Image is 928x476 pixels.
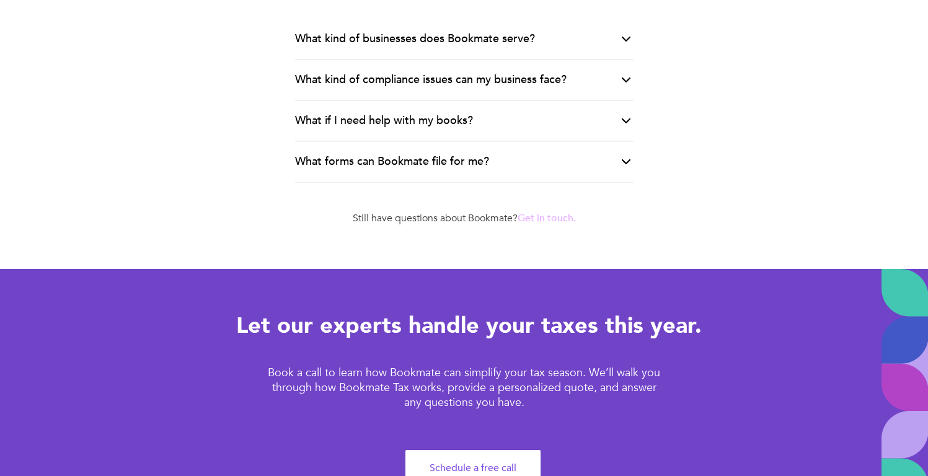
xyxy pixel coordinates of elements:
[518,211,576,225] a: Get in touch.
[295,154,489,169] div: What forms can Bookmate file for me?
[295,113,473,128] div: What if I need help with my books?
[103,211,826,226] div: Still have questions about Bookmate?
[295,73,567,87] div: What kind of compliance issues can my business face?
[236,312,692,340] h2: Let our experts handle your taxes this year.
[267,366,661,410] p: Book a call to learn how Bookmate can simplify your tax season. We’ll walk you through how Bookma...
[295,32,535,46] div: What kind of businesses does Bookmate serve?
